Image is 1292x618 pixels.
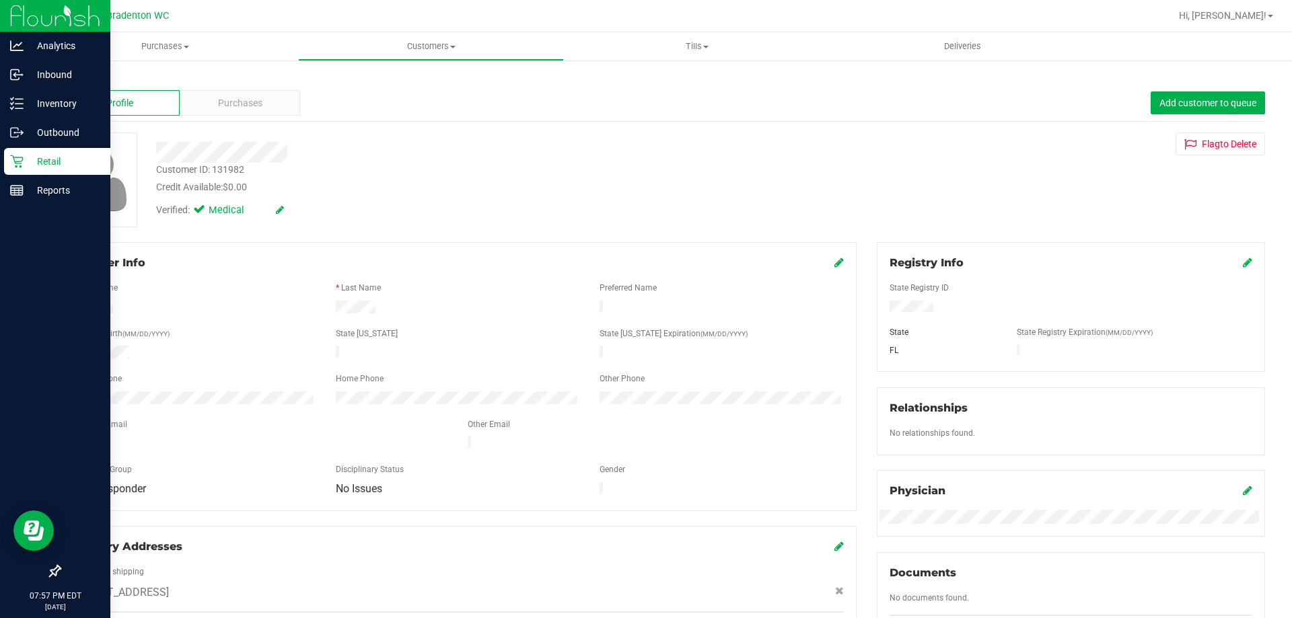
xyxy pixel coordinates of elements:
div: Customer ID: 131982 [156,163,244,177]
a: Tills [564,32,830,61]
p: Outbound [24,124,104,141]
label: Last Name [341,282,381,294]
p: Inbound [24,67,104,83]
div: Verified: [156,203,284,218]
p: Reports [24,182,104,198]
span: Relationships [890,401,968,414]
span: Bradenton WC [106,10,169,22]
p: Inventory [24,95,104,112]
span: (MM/DD/YYYY) [701,330,748,338]
span: Medical [209,203,262,218]
span: $0.00 [223,182,247,192]
label: State [US_STATE] Expiration [600,327,748,340]
span: [STREET_ADDRESS] [72,584,169,601]
span: No documents found. [890,593,969,603]
span: Tills [565,40,829,52]
p: [DATE] [6,602,104,612]
label: Disciplinary Status [336,463,404,475]
p: 07:57 PM EDT [6,590,104,602]
label: Gender [600,463,625,475]
p: Analytics [24,38,104,54]
span: Physician [890,484,945,497]
span: Customers [299,40,563,52]
a: Deliveries [830,32,1096,61]
a: Purchases [32,32,298,61]
iframe: Resource center [13,510,54,551]
span: Purchases [32,40,298,52]
label: State Registry ID [890,282,949,294]
inline-svg: Reports [10,184,24,197]
inline-svg: Analytics [10,39,24,52]
span: Registry Info [890,256,964,269]
div: State [880,326,1007,338]
inline-svg: Inventory [10,97,24,110]
label: Home Phone [336,373,384,385]
span: Purchases [218,96,262,110]
label: State [US_STATE] [336,327,398,340]
span: No Issues [336,482,382,495]
label: Preferred Name [600,282,657,294]
div: FL [880,344,1007,356]
button: Add customer to queue [1151,91,1265,114]
inline-svg: Outbound [10,126,24,139]
div: Credit Available: [156,180,749,194]
span: Profile [106,96,133,110]
span: (MM/DD/YYYY) [1106,329,1153,336]
label: State Registry Expiration [1017,326,1153,338]
span: Hi, [PERSON_NAME]! [1179,10,1266,21]
label: No relationships found. [890,427,975,439]
span: Documents [890,566,956,579]
label: Other Phone [600,373,645,385]
inline-svg: Inbound [10,68,24,81]
inline-svg: Retail [10,155,24,168]
span: (MM/DD/YYYY) [122,330,170,338]
label: Date of Birth [77,327,170,340]
span: Add customer to queue [1159,98,1256,108]
span: Deliveries [926,40,999,52]
button: Flagto Delete [1176,132,1265,155]
span: Delivery Addresses [72,540,182,553]
p: Retail [24,153,104,169]
label: Other Email [468,418,510,430]
a: Customers [298,32,564,61]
